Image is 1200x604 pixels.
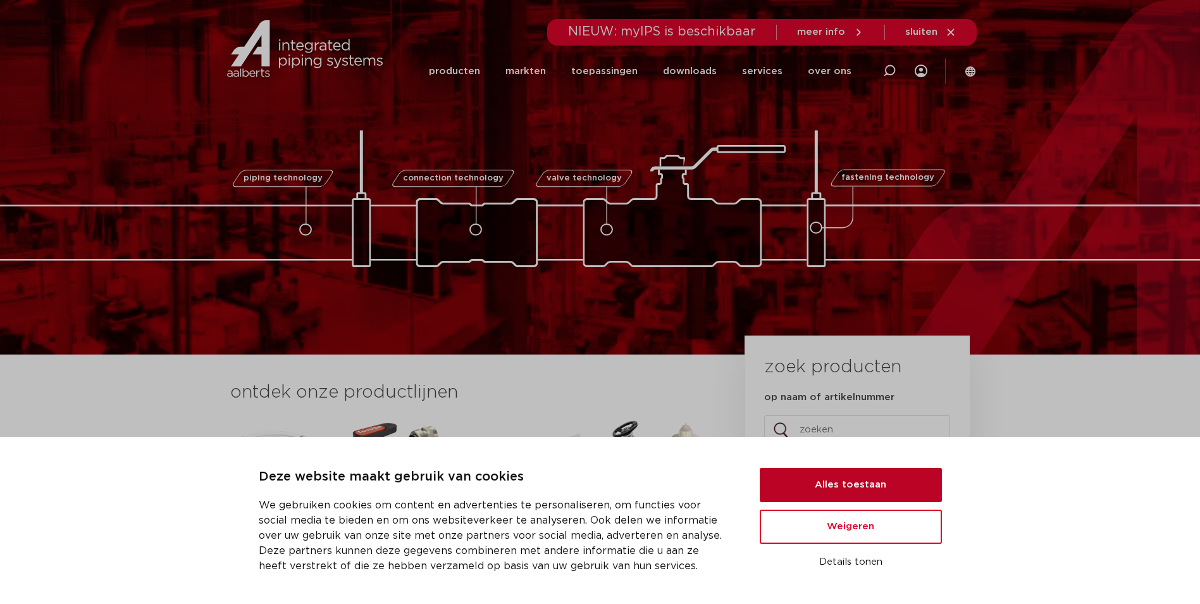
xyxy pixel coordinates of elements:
a: over ons [808,47,851,96]
h3: zoek producten [764,355,901,380]
a: toepassingen [571,47,638,96]
span: piping technology [244,174,323,182]
p: We gebruiken cookies om content en advertenties te personaliseren, om functies voor social media ... [259,498,729,574]
nav: Menu [429,47,851,96]
span: sluiten [905,27,937,37]
span: valve technology [547,174,622,182]
a: sluiten [905,27,956,38]
button: Weigeren [760,510,942,544]
a: meer info [797,27,864,38]
input: zoeken [764,415,950,444]
span: NIEUW: myIPS is beschikbaar [568,25,756,38]
span: connection technology [402,174,503,182]
span: fastening technology [841,174,934,182]
a: producten [429,47,480,96]
button: Details tonen [760,551,942,573]
a: downloads [663,47,717,96]
p: Deze website maakt gebruik van cookies [259,467,729,488]
label: op naam of artikelnummer [764,391,894,404]
button: Alles toestaan [760,468,942,502]
span: meer info [797,27,845,37]
h3: ontdek onze productlijnen [230,380,702,405]
a: markten [505,47,546,96]
a: services [742,47,782,96]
